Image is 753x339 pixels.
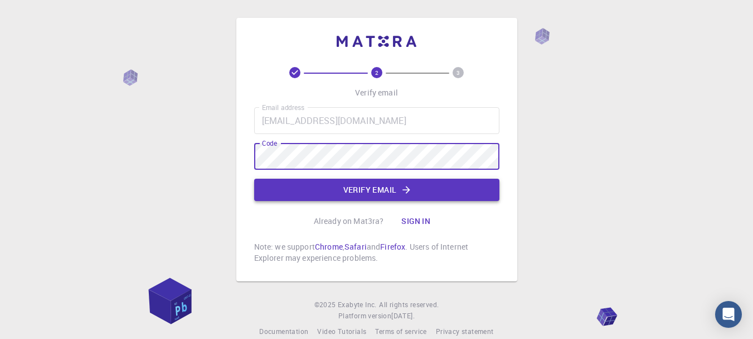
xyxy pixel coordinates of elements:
span: Privacy statement [436,327,494,336]
a: Video Tutorials [317,326,366,337]
button: Verify email [254,179,499,201]
p: Already on Mat3ra? [314,216,384,227]
span: [DATE] . [391,311,415,320]
span: All rights reserved. [379,299,439,311]
div: Open Intercom Messenger [715,301,742,328]
span: Platform version [338,311,391,322]
a: Safari [344,241,367,252]
a: Chrome [315,241,343,252]
a: [DATE]. [391,311,415,322]
a: Exabyte Inc. [338,299,377,311]
span: Documentation [259,327,308,336]
label: Email address [262,103,304,112]
label: Code [262,139,277,148]
a: Documentation [259,326,308,337]
a: Firefox [380,241,405,252]
text: 3 [456,69,460,77]
span: © 2025 [314,299,338,311]
a: Terms of service [375,326,426,337]
span: Video Tutorials [317,327,366,336]
a: Privacy statement [436,326,494,337]
p: Note: we support , and . Users of Internet Explorer may experience problems. [254,241,499,264]
p: Verify email [355,87,398,98]
text: 2 [375,69,378,77]
span: Exabyte Inc. [338,300,377,309]
button: Sign in [392,210,439,232]
span: Terms of service [375,327,426,336]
